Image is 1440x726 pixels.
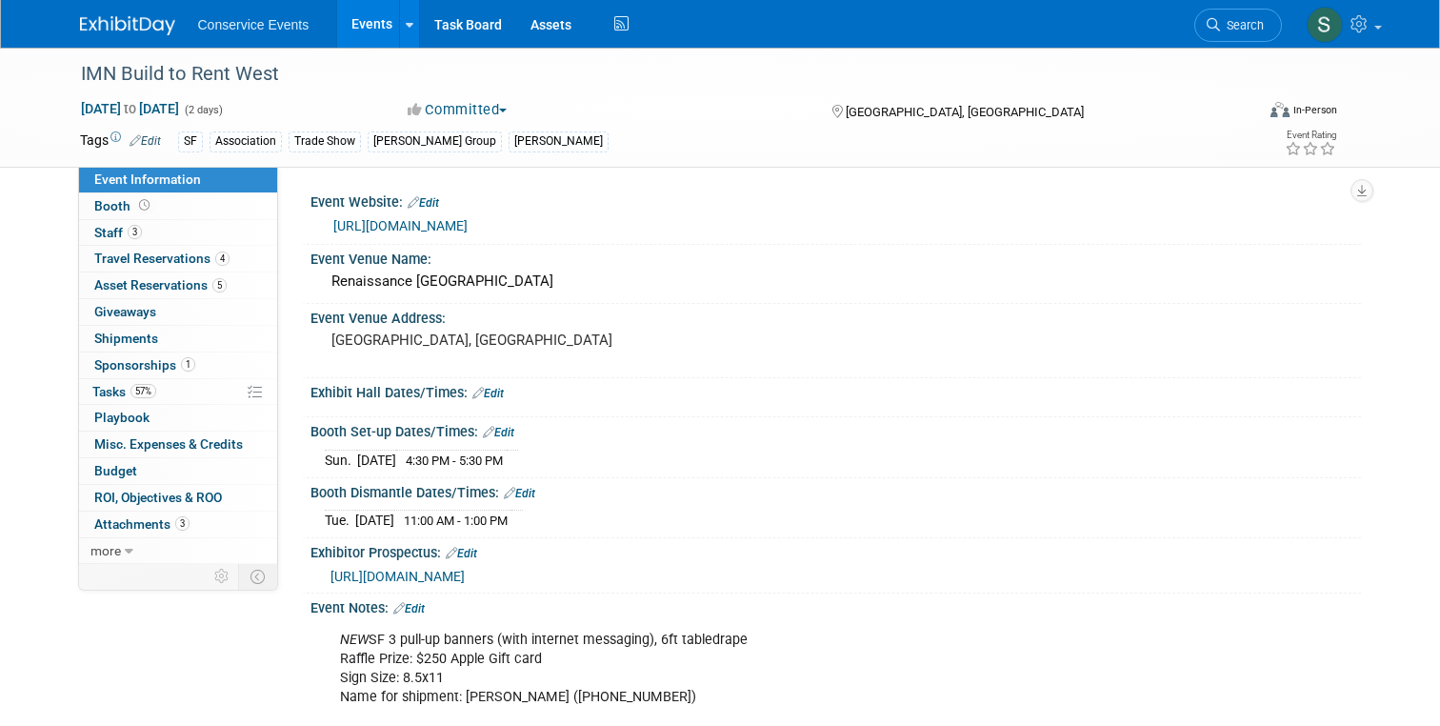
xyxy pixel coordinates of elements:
span: Attachments [94,516,190,532]
a: Edit [408,196,439,210]
span: 4 [215,252,230,266]
div: Association [210,131,282,151]
span: Playbook [94,410,150,425]
span: to [121,101,139,116]
span: more [90,543,121,558]
div: Event Venue Address: [310,304,1361,328]
td: Tags [80,131,161,152]
a: Asset Reservations5 [79,272,277,298]
a: Playbook [79,405,277,431]
span: (2 days) [183,104,223,116]
span: Sponsorships [94,357,195,373]
a: Edit [393,602,425,615]
div: [PERSON_NAME] Group [368,131,502,151]
div: Event Website: [310,188,1361,212]
a: Giveaways [79,299,277,325]
a: Misc. Expenses & Credits [79,432,277,457]
a: Staff3 [79,220,277,246]
span: 1 [181,357,195,372]
span: Staff [94,225,142,240]
pre: [GEOGRAPHIC_DATA], [GEOGRAPHIC_DATA] [331,332,728,349]
div: Trade Show [289,131,361,151]
span: Conservice Events [198,17,310,32]
td: Personalize Event Tab Strip [206,564,239,589]
button: Committed [401,100,514,120]
div: [PERSON_NAME] [509,131,609,151]
a: Booth [79,193,277,219]
div: Event Venue Name: [310,245,1361,269]
span: Budget [94,463,137,478]
img: ExhibitDay [80,16,175,35]
div: Exhibit Hall Dates/Times: [310,378,1361,403]
a: ROI, Objectives & ROO [79,485,277,511]
a: Edit [130,134,161,148]
div: SF [178,131,203,151]
span: Tasks [92,384,156,399]
td: Tue. [325,511,355,531]
a: Edit [446,547,477,560]
a: Edit [472,387,504,400]
span: Search [1220,18,1264,32]
a: Edit [483,426,514,439]
a: Tasks57% [79,379,277,405]
span: ROI, Objectives & ROO [94,490,222,505]
div: Renaissance [GEOGRAPHIC_DATA] [325,267,1347,296]
span: Booth [94,198,153,213]
a: Attachments3 [79,512,277,537]
span: Booth not reserved yet [135,198,153,212]
a: more [79,538,277,564]
img: Savannah Doctor [1307,7,1343,43]
div: Booth Dismantle Dates/Times: [310,478,1361,503]
div: Booth Set-up Dates/Times: [310,417,1361,442]
span: 3 [175,516,190,531]
td: Sun. [325,450,357,470]
div: Event Format [1151,99,1337,128]
img: Format-Inperson.png [1270,102,1290,117]
div: Event Notes: [310,594,1361,618]
span: Asset Reservations [94,277,227,292]
span: 57% [130,384,156,398]
span: 3 [128,225,142,239]
a: Event Information [79,167,277,192]
i: NEW [340,632,369,648]
div: Exhibitor Prospectus: [310,538,1361,563]
td: [DATE] [357,450,396,470]
a: Search [1194,9,1282,42]
span: Giveaways [94,304,156,319]
span: [DATE] [DATE] [80,100,180,117]
a: [URL][DOMAIN_NAME] [330,569,465,584]
span: 11:00 AM - 1:00 PM [404,514,508,528]
div: In-Person [1292,103,1337,117]
div: Event Rating [1285,131,1336,140]
div: IMN Build to Rent West [74,57,1230,91]
a: Shipments [79,326,277,352]
td: [DATE] [355,511,394,531]
a: [URL][DOMAIN_NAME] [333,218,468,233]
span: Event Information [94,171,201,187]
span: Travel Reservations [94,251,230,266]
span: 4:30 PM - 5:30 PM [406,454,503,468]
span: 5 [212,278,227,292]
a: Sponsorships1 [79,353,277,378]
a: Travel Reservations4 [79,246,277,272]
span: Shipments [94,331,158,346]
span: [GEOGRAPHIC_DATA], [GEOGRAPHIC_DATA] [846,105,1084,119]
td: Toggle Event Tabs [238,564,277,589]
span: Misc. Expenses & Credits [94,436,243,452]
a: Budget [79,458,277,484]
a: Edit [504,487,535,500]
